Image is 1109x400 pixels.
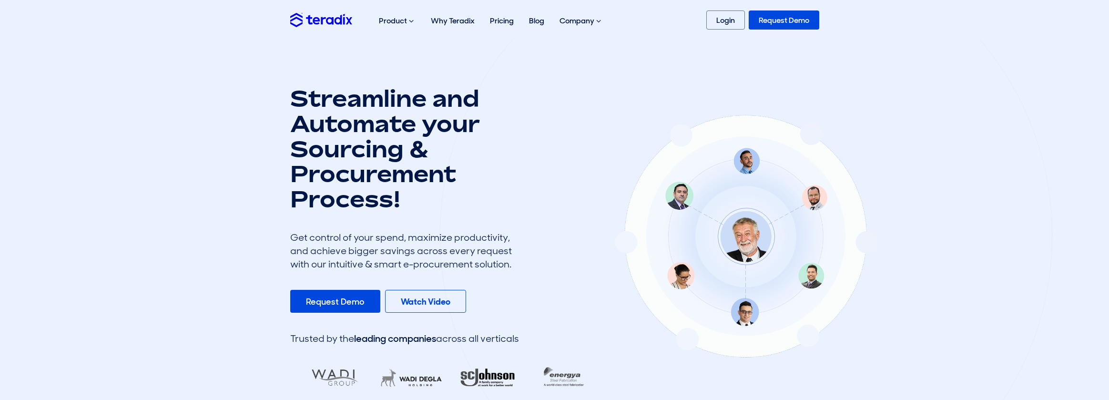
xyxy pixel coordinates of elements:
[401,296,450,308] b: Watch Video
[423,6,482,36] a: Why Teradix
[749,10,819,30] a: Request Demo
[482,6,521,36] a: Pricing
[385,290,466,313] a: Watch Video
[290,13,352,27] img: Teradix logo
[552,6,610,36] div: Company
[290,86,519,212] h1: Streamline and Automate your Sourcing & Procurement Process!
[706,10,745,30] a: Login
[290,290,380,313] a: Request Demo
[371,6,423,36] div: Product
[290,231,519,271] div: Get control of your spend, maximize productivity, and achieve bigger savings across every request...
[290,332,519,345] div: Trusted by the across all verticals
[354,332,436,345] span: leading companies
[370,362,448,393] img: LifeMakers
[521,6,552,36] a: Blog
[447,362,524,393] img: RA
